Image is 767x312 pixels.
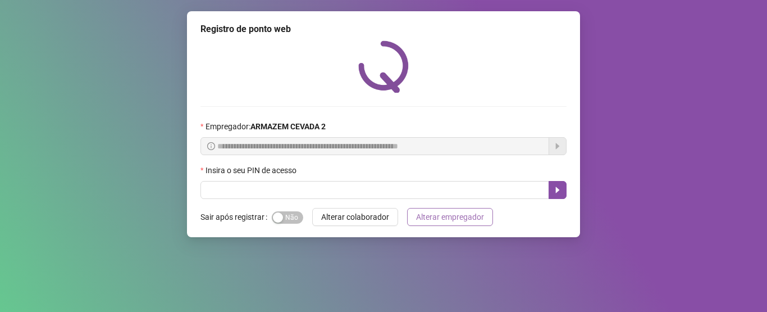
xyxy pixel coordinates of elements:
button: Alterar empregador [407,208,493,226]
span: info-circle [207,142,215,150]
span: caret-right [553,186,562,195]
span: Empregador : [206,120,326,133]
img: QRPoint [358,40,409,93]
button: Alterar colaborador [312,208,398,226]
label: Sair após registrar [200,208,272,226]
span: Alterar colaborador [321,211,389,223]
strong: ARMAZEM CEVADA 2 [250,122,326,131]
div: Registro de ponto web [200,22,567,36]
label: Insira o seu PIN de acesso [200,164,304,177]
span: Alterar empregador [416,211,484,223]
